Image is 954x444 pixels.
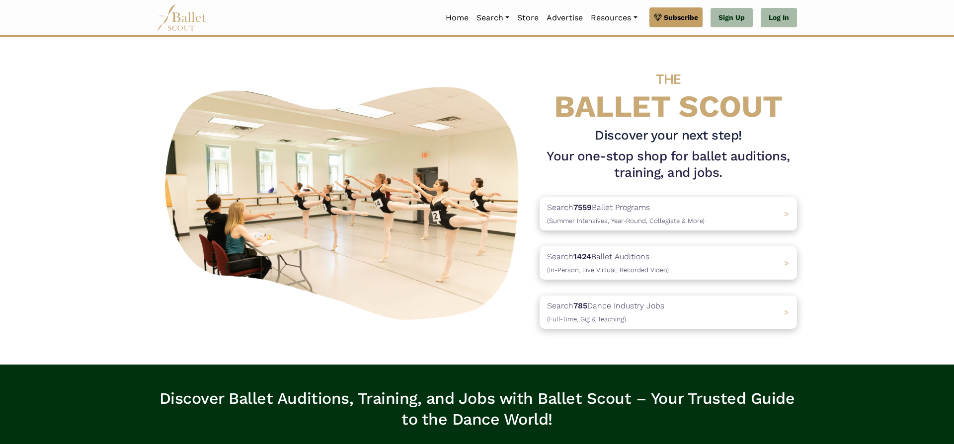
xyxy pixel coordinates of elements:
[157,388,797,430] h3: Discover Ballet Auditions, Training, and Jobs with Ballet Scout – Your Trusted Guide to the Dance...
[654,12,662,23] img: gem.svg
[664,12,698,23] span: Subscribe
[473,7,513,28] a: Search
[711,8,753,28] a: Sign Up
[540,197,797,230] a: Search7559Ballet Programs(Summer Intensives, Year-Round, Collegiate & More)>
[547,250,669,276] p: Search Ballet Auditions
[587,7,641,28] a: Resources
[656,71,681,87] span: THE
[547,217,705,224] span: (Summer Intensives, Year-Round, Collegiate & More)
[649,7,703,27] a: Subscribe
[540,148,797,182] h1: Your one-stop shop for ballet auditions, training, and jobs.
[547,299,664,325] p: Search Dance Industry Jobs
[573,301,587,310] b: 785
[540,296,797,329] a: Search785Dance Industry Jobs(Full-Time, Gig & Teaching) >
[540,127,797,144] h3: Discover your next step!
[540,246,797,280] a: Search1424Ballet Auditions(In-Person, Live Virtual, Recorded Video) >
[547,266,669,274] span: (In-Person, Live Virtual, Recorded Video)
[540,57,797,123] h4: BALLET SCOUT
[157,76,532,326] img: A group of ballerinas talking to each other in a ballet studio
[547,201,705,226] p: Search Ballet Programs
[784,307,789,317] span: >
[547,315,626,323] span: (Full-Time, Gig & Teaching)
[513,7,543,28] a: Store
[543,7,587,28] a: Advertise
[573,203,592,212] b: 7559
[784,209,789,219] span: >
[442,7,473,28] a: Home
[784,258,789,268] span: >
[573,252,591,261] b: 1424
[761,8,797,28] a: Log In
